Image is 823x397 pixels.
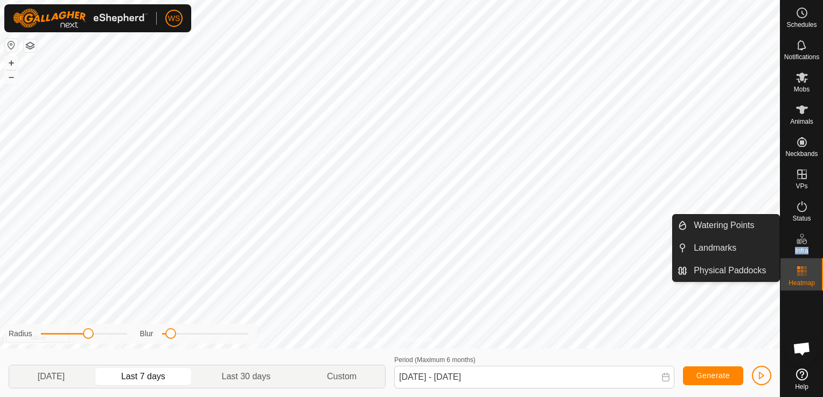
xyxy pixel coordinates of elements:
span: Schedules [786,22,817,28]
span: Physical Paddocks [694,264,766,277]
span: Custom [327,370,357,383]
a: Contact Us [401,335,433,344]
a: Help [780,364,823,394]
a: Physical Paddocks [687,260,779,281]
li: Landmarks [673,237,779,259]
a: Privacy Policy [347,335,388,344]
span: Animals [790,118,813,125]
li: Watering Points [673,215,779,236]
button: Reset Map [5,39,18,52]
span: Infra [795,247,808,254]
span: VPs [796,183,807,189]
span: Last 30 days [222,370,271,383]
span: Heatmap [789,280,815,286]
span: Neckbands [785,151,818,157]
span: Mobs [794,86,810,93]
span: Watering Points [694,219,754,232]
span: Last 7 days [121,370,165,383]
span: WS [168,13,180,24]
label: Radius [9,328,32,339]
a: Watering Points [687,215,779,236]
img: Gallagher Logo [13,9,148,28]
label: Period (Maximum 6 months) [394,356,476,364]
span: Notifications [784,54,819,60]
button: Generate [683,366,743,385]
span: [DATE] [38,370,65,383]
div: Open chat [786,332,818,365]
button: Map Layers [24,39,37,52]
li: Physical Paddocks [673,260,779,281]
button: + [5,56,18,69]
a: Landmarks [687,237,779,259]
button: – [5,70,18,83]
span: Status [792,215,811,222]
span: Generate [696,371,730,380]
span: Landmarks [694,242,736,254]
span: Help [795,384,808,390]
label: Blur [140,328,154,339]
